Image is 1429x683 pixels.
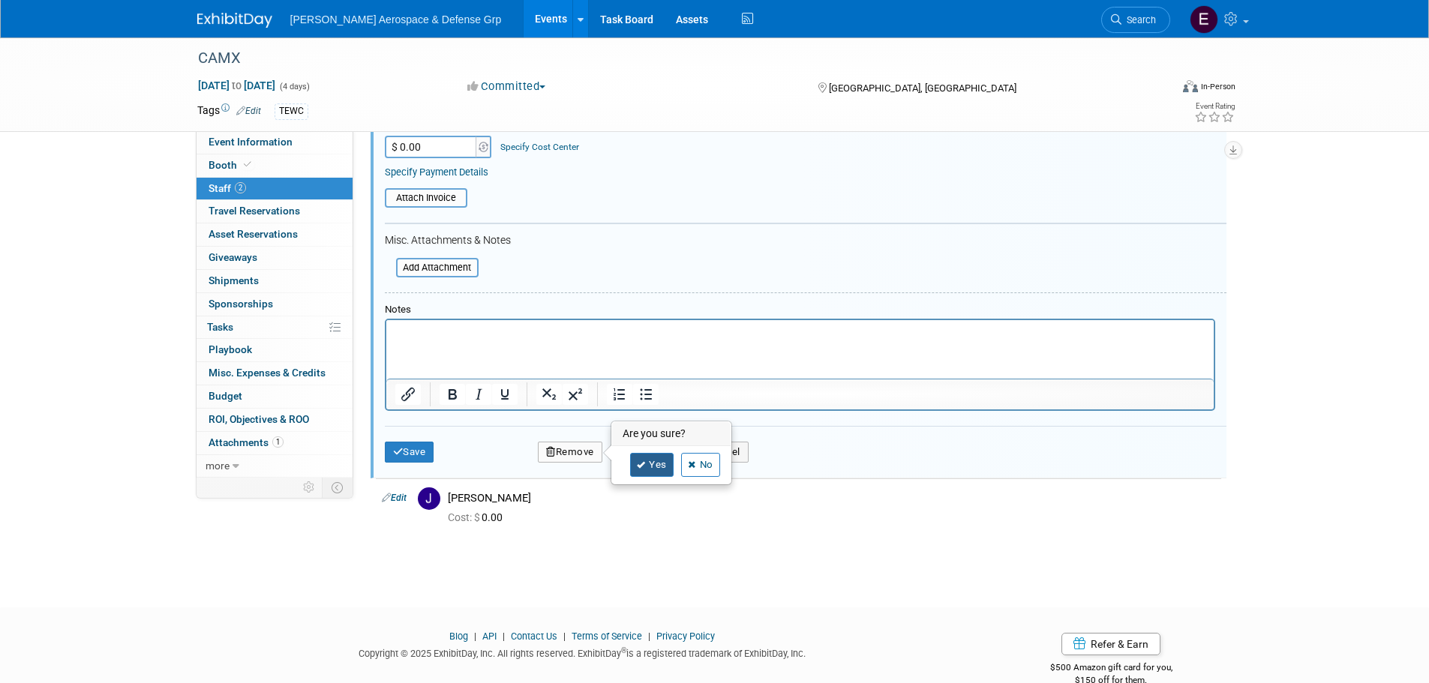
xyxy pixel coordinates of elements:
img: J.jpg [418,487,440,510]
button: Italic [466,384,491,405]
span: Shipments [209,274,259,286]
td: Tags [197,103,261,120]
div: Event Format [1082,78,1236,100]
span: 2 [235,182,246,193]
span: Staff [209,182,246,194]
a: Privacy Policy [656,631,715,642]
a: Booth [197,154,353,177]
img: ExhibitDay [197,13,272,28]
a: Giveaways [197,247,353,269]
a: Budget [197,385,353,408]
a: Terms of Service [572,631,642,642]
button: Bold [440,384,465,405]
span: Search [1121,14,1156,25]
button: Superscript [563,384,588,405]
a: Travel Reservations [197,200,353,223]
a: Specify Payment Details [385,166,488,178]
span: Attachments [209,436,284,448]
a: Playbook [197,339,353,361]
span: | [499,631,509,642]
span: Tasks [207,321,233,333]
a: Asset Reservations [197,223,353,246]
i: Booth reservation complete [244,160,251,169]
a: Event Information [197,131,353,154]
span: Booth [209,159,254,171]
img: Format-Inperson.png [1183,80,1198,92]
td: Personalize Event Tab Strip [296,478,323,497]
a: Contact Us [511,631,557,642]
button: Committed [462,79,551,94]
a: API [482,631,497,642]
a: Yes [630,453,674,477]
span: Budget [209,390,242,402]
span: Travel Reservations [209,205,300,217]
sup: ® [621,646,626,655]
h3: Are you sure? [612,422,731,446]
div: In-Person [1200,81,1235,92]
div: Misc. Attachments & Notes [385,234,1226,247]
a: Misc. Expenses & Credits [197,362,353,385]
div: [PERSON_NAME] [448,491,1215,505]
button: Numbered list [607,384,632,405]
button: Remove [538,442,602,463]
a: Edit [382,493,407,503]
span: [PERSON_NAME] Aerospace & Defense Grp [290,13,502,25]
span: Cost: $ [448,511,482,523]
span: [DATE] [DATE] [197,79,276,92]
a: Attachments1 [197,432,353,454]
a: Sponsorships [197,293,353,316]
div: Copyright © 2025 ExhibitDay, Inc. All rights reserved. ExhibitDay is a registered trademark of Ex... [197,643,968,661]
span: ROI, Objectives & ROO [209,413,309,425]
span: more [206,460,230,472]
span: | [470,631,480,642]
img: Eva Weber [1190,5,1218,34]
div: TEWC [275,103,308,119]
button: Underline [492,384,518,405]
a: Refer & Earn [1061,633,1160,655]
a: Edit [236,106,261,116]
span: [GEOGRAPHIC_DATA], [GEOGRAPHIC_DATA] [829,82,1016,94]
span: | [644,631,654,642]
a: Tasks [197,316,353,339]
button: Bullet list [633,384,659,405]
a: ROI, Objectives & ROO [197,409,353,431]
div: Event Rating [1194,103,1235,110]
a: Search [1101,7,1170,33]
button: Save [385,442,434,463]
span: | [560,631,569,642]
span: 1 [272,436,284,448]
div: CAMX [193,45,1148,72]
td: Toggle Event Tabs [322,478,353,497]
span: 0.00 [448,511,509,523]
span: Giveaways [209,251,257,263]
span: Playbook [209,343,252,355]
button: Subscript [536,384,562,405]
a: Specify Cost Center [500,142,579,152]
span: Event Information [209,136,293,148]
span: to [230,79,244,91]
span: (4 days) [278,82,310,91]
iframe: Rich Text Area [386,320,1214,379]
a: Blog [449,631,468,642]
span: Sponsorships [209,298,273,310]
span: Misc. Expenses & Credits [209,367,326,379]
a: Staff2 [197,178,353,200]
a: No [681,453,720,477]
a: Shipments [197,270,353,292]
div: Notes [385,304,1215,316]
button: Insert/edit link [395,384,421,405]
a: more [197,455,353,478]
span: Asset Reservations [209,228,298,240]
